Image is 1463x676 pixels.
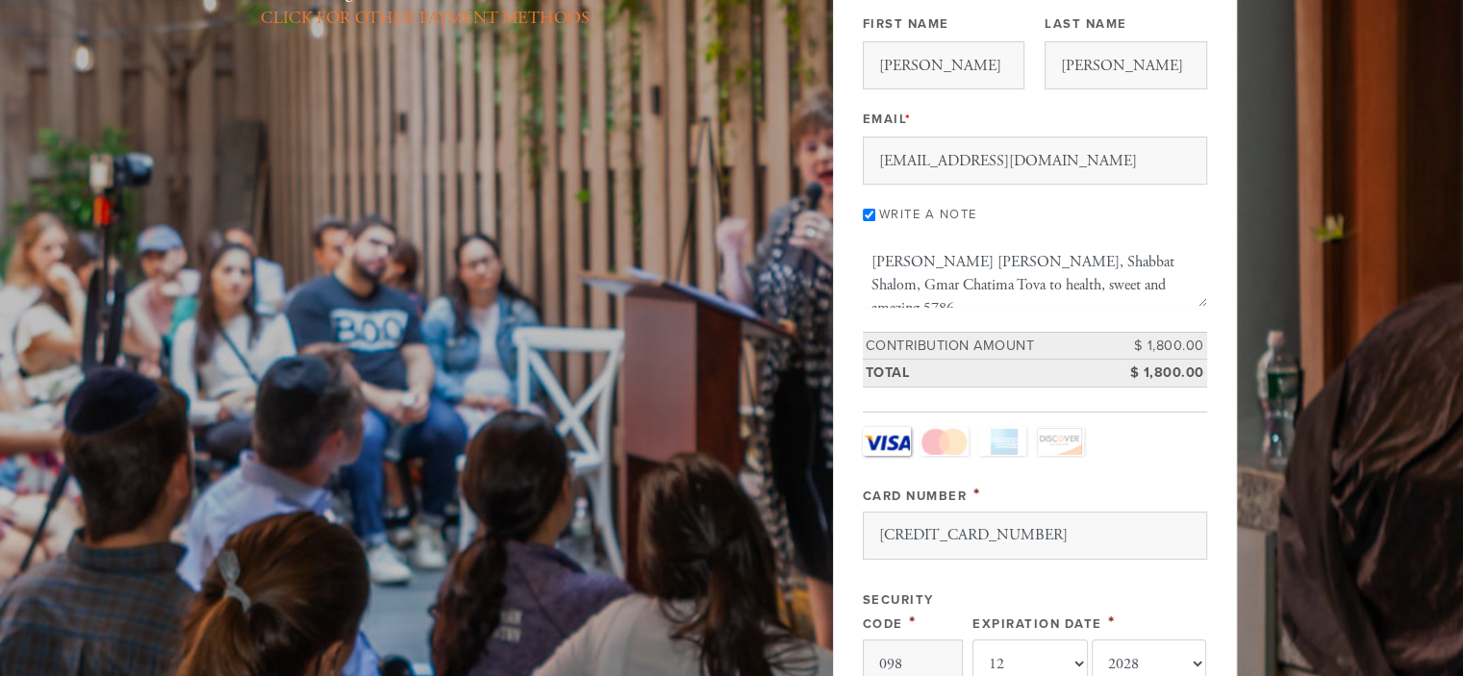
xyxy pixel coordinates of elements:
[863,592,934,632] label: Security Code
[1121,332,1207,360] td: $ 1,800.00
[921,427,969,456] a: MasterCard
[909,612,917,633] span: This field is required.
[1045,15,1127,33] label: Last Name
[863,427,911,456] a: Visa
[972,616,1102,632] label: Expiration Date
[863,332,1121,360] td: Contribution Amount
[261,7,590,29] a: CLICK FOR OTHER PAYMENT METHODS
[1108,612,1116,633] span: This field is required.
[863,15,949,33] label: First Name
[1121,360,1207,388] td: $ 1,800.00
[1036,427,1084,456] a: Discover
[863,111,912,128] label: Email
[863,488,968,504] label: Card Number
[978,427,1026,456] a: Amex
[905,112,912,127] span: This field is required.
[879,207,977,222] label: Write a note
[863,360,1121,388] td: Total
[973,484,981,505] span: This field is required.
